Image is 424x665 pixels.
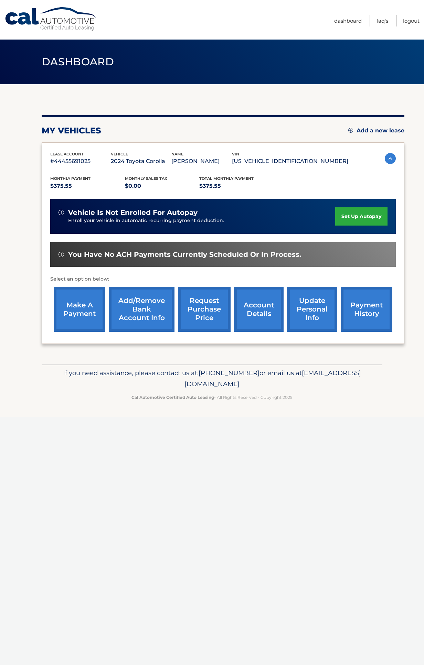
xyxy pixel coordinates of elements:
[68,208,198,217] span: vehicle is not enrolled for autopay
[234,287,284,332] a: account details
[287,287,337,332] a: update personal info
[232,152,239,156] span: vin
[184,369,361,388] span: [EMAIL_ADDRESS][DOMAIN_NAME]
[50,275,396,283] p: Select an option below:
[199,369,259,377] span: [PHONE_NUMBER]
[171,152,183,156] span: name
[59,210,64,215] img: alert-white.svg
[111,152,128,156] span: vehicle
[377,15,388,26] a: FAQ's
[54,287,105,332] a: make a payment
[403,15,420,26] a: Logout
[232,156,348,166] p: [US_VEHICLE_IDENTIFICATION_NUMBER]
[171,156,232,166] p: [PERSON_NAME]
[125,181,200,191] p: $0.00
[59,252,64,257] img: alert-white.svg
[131,395,214,400] strong: Cal Automotive Certified Auto Leasing
[4,7,97,31] a: Cal Automotive
[50,156,111,166] p: #44455691025
[50,152,84,156] span: lease account
[111,156,171,166] p: 2024 Toyota Corolla
[42,126,101,136] h2: my vehicles
[42,55,114,68] span: Dashboard
[199,176,254,181] span: Total Monthly Payment
[109,287,174,332] a: Add/Remove bank account info
[335,207,388,226] a: set up autopay
[68,217,335,225] p: Enroll your vehicle in automatic recurring payment deduction.
[178,287,231,332] a: request purchase price
[46,368,378,390] p: If you need assistance, please contact us at: or email us at
[385,153,396,164] img: accordion-active.svg
[46,394,378,401] p: - All Rights Reserved - Copyright 2025
[50,181,125,191] p: $375.55
[68,250,301,259] span: You have no ACH payments currently scheduled or in process.
[348,127,404,134] a: Add a new lease
[199,181,274,191] p: $375.55
[334,15,362,26] a: Dashboard
[125,176,167,181] span: Monthly sales Tax
[50,176,91,181] span: Monthly Payment
[341,287,392,332] a: payment history
[348,128,353,133] img: add.svg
